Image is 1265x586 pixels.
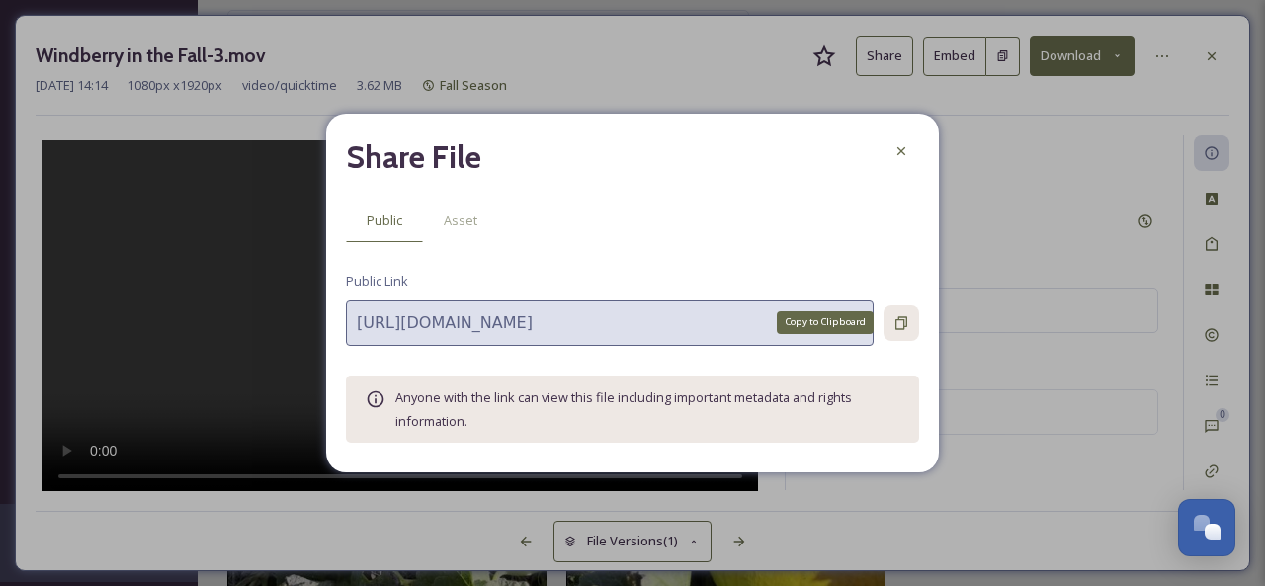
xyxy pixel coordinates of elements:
[1178,499,1235,556] button: Open Chat
[444,211,477,230] span: Asset
[346,133,481,181] h2: Share File
[777,311,874,333] div: Copy to Clipboard
[346,272,408,291] span: Public Link
[367,211,402,230] span: Public
[395,388,852,430] span: Anyone with the link can view this file including important metadata and rights information.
